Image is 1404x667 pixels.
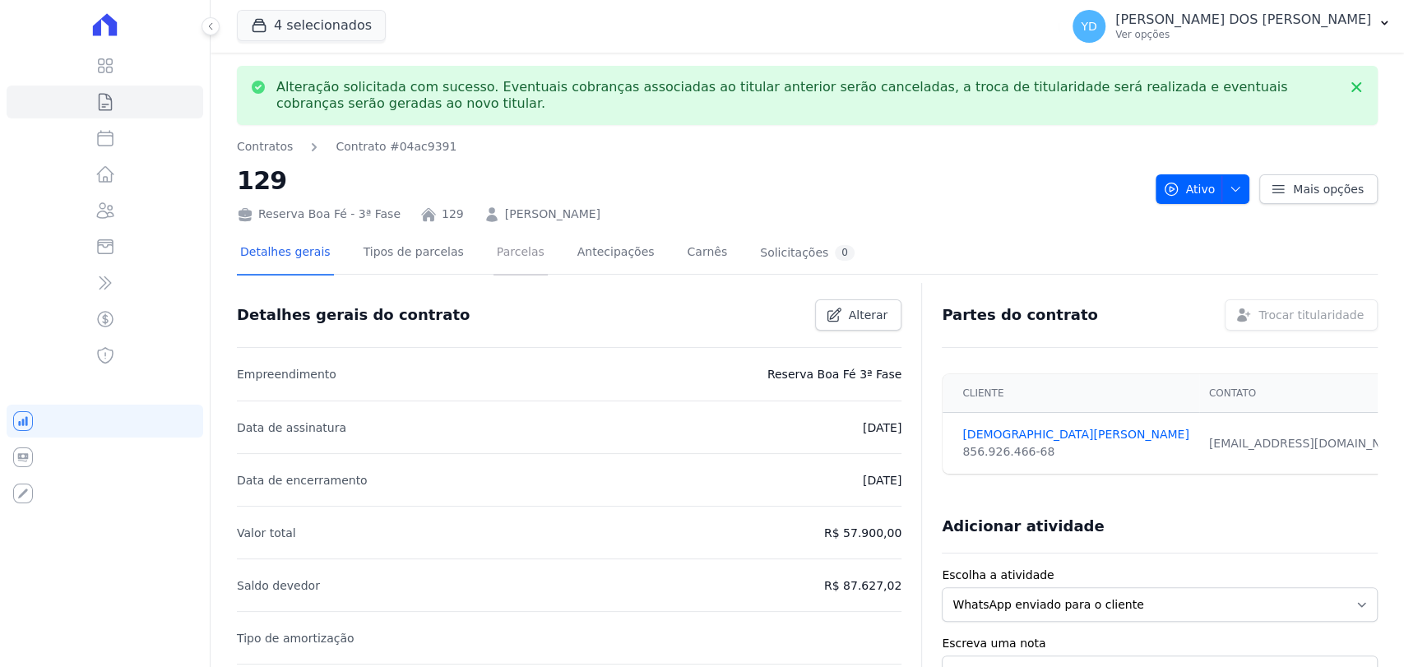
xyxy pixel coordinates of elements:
[237,162,1142,199] h2: 129
[1081,21,1096,32] span: YD
[1259,174,1378,204] a: Mais opções
[757,232,858,276] a: Solicitações0
[237,206,401,223] div: Reserva Boa Fé - 3ª Fase
[505,206,600,223] a: [PERSON_NAME]
[767,364,901,384] p: Reserva Boa Fé 3ª Fase
[962,443,1189,461] div: 856.926.466-68
[493,232,548,276] a: Parcelas
[760,245,855,261] div: Solicitações
[943,374,1198,413] th: Cliente
[360,232,467,276] a: Tipos de parcelas
[237,418,346,438] p: Data de assinatura
[276,79,1338,112] p: Alteração solicitada com sucesso. Eventuais cobranças associadas ao titular anterior serão cancel...
[574,232,658,276] a: Antecipações
[942,305,1098,325] h3: Partes do contrato
[1163,174,1216,204] span: Ativo
[824,576,901,595] p: R$ 87.627,02
[863,470,901,490] p: [DATE]
[962,426,1189,443] a: [DEMOGRAPHIC_DATA][PERSON_NAME]
[835,245,855,261] div: 0
[815,299,902,331] a: Alterar
[942,567,1378,584] label: Escolha a atividade
[237,10,386,41] button: 4 selecionados
[237,232,334,276] a: Detalhes gerais
[1115,12,1371,28] p: [PERSON_NAME] DOS [PERSON_NAME]
[336,138,456,155] a: Contrato #04ac9391
[1059,3,1404,49] button: YD [PERSON_NAME] DOS [PERSON_NAME] Ver opções
[1156,174,1250,204] button: Ativo
[237,138,1142,155] nav: Breadcrumb
[237,470,368,490] p: Data de encerramento
[849,307,888,323] span: Alterar
[442,206,464,223] a: 129
[237,628,354,648] p: Tipo de amortização
[237,364,336,384] p: Empreendimento
[237,523,296,543] p: Valor total
[237,138,293,155] a: Contratos
[942,635,1378,652] label: Escreva uma nota
[683,232,730,276] a: Carnês
[824,523,901,543] p: R$ 57.900,00
[1115,28,1371,41] p: Ver opções
[1293,181,1364,197] span: Mais opções
[237,138,456,155] nav: Breadcrumb
[942,516,1104,536] h3: Adicionar atividade
[237,576,320,595] p: Saldo devedor
[237,305,470,325] h3: Detalhes gerais do contrato
[863,418,901,438] p: [DATE]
